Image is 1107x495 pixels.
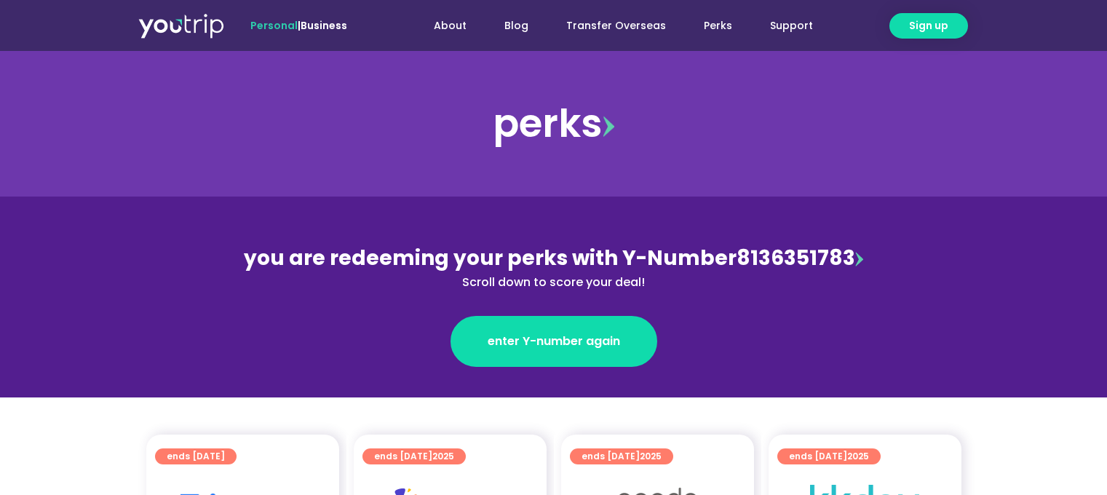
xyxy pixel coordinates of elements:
[155,448,237,464] a: ends [DATE]
[582,448,662,464] span: ends [DATE]
[451,316,657,367] a: enter Y-number again
[238,274,870,291] div: Scroll down to score your deal!
[167,448,225,464] span: ends [DATE]
[847,450,869,462] span: 2025
[415,12,485,39] a: About
[909,18,948,33] span: Sign up
[889,13,968,39] a: Sign up
[374,448,454,464] span: ends [DATE]
[751,12,832,39] a: Support
[386,12,832,39] nav: Menu
[570,448,673,464] a: ends [DATE]2025
[238,243,870,291] div: 8136351783
[640,450,662,462] span: 2025
[777,448,881,464] a: ends [DATE]2025
[789,448,869,464] span: ends [DATE]
[362,448,466,464] a: ends [DATE]2025
[485,12,547,39] a: Blog
[301,18,347,33] a: Business
[685,12,751,39] a: Perks
[488,333,620,350] span: enter Y-number again
[250,18,298,33] span: Personal
[432,450,454,462] span: 2025
[547,12,685,39] a: Transfer Overseas
[250,18,347,33] span: |
[244,244,737,272] span: you are redeeming your perks with Y-Number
